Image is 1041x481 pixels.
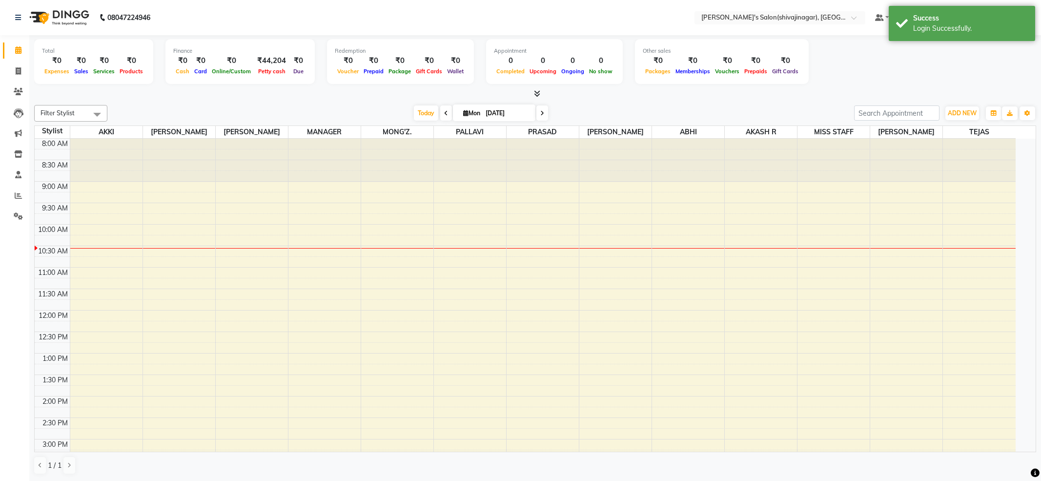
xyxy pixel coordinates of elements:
[742,68,770,75] span: Prepaids
[713,68,742,75] span: Vouchers
[673,55,713,66] div: ₹0
[483,106,531,121] input: 2025-09-01
[173,55,192,66] div: ₹0
[42,47,145,55] div: Total
[361,55,386,66] div: ₹0
[494,47,615,55] div: Appointment
[173,47,307,55] div: Finance
[36,225,70,235] div: 10:00 AM
[559,55,587,66] div: 0
[216,126,288,138] span: [PERSON_NAME]
[445,55,466,66] div: ₹0
[507,126,579,138] span: PRASAD
[913,13,1028,23] div: Success
[36,268,70,278] div: 11:00 AM
[253,55,290,66] div: ₹44,204
[943,126,1016,138] span: TEJAS
[91,68,117,75] span: Services
[361,126,433,138] span: MONG'Z.
[413,55,445,66] div: ₹0
[913,23,1028,34] div: Login Successfully.
[37,311,70,321] div: 12:00 PM
[414,105,438,121] span: Today
[37,332,70,342] div: 12:30 PM
[652,126,724,138] span: ABHI
[36,246,70,256] div: 10:30 AM
[72,68,91,75] span: Sales
[72,55,91,66] div: ₹0
[41,439,70,450] div: 3:00 PM
[335,68,361,75] span: Voucher
[41,397,70,407] div: 2:00 PM
[948,109,977,117] span: ADD NEW
[25,4,92,31] img: logo
[91,55,117,66] div: ₹0
[36,289,70,299] div: 11:30 AM
[335,55,361,66] div: ₹0
[742,55,770,66] div: ₹0
[40,160,70,170] div: 8:30 AM
[945,106,979,120] button: ADD NEW
[713,55,742,66] div: ₹0
[48,460,61,471] span: 1 / 1
[361,68,386,75] span: Prepaid
[291,68,306,75] span: Due
[256,68,288,75] span: Petty cash
[587,55,615,66] div: 0
[335,47,466,55] div: Redemption
[209,55,253,66] div: ₹0
[445,68,466,75] span: Wallet
[42,55,72,66] div: ₹0
[41,418,70,428] div: 2:30 PM
[42,68,72,75] span: Expenses
[494,68,527,75] span: Completed
[117,68,145,75] span: Products
[40,203,70,213] div: 9:30 AM
[107,4,150,31] b: 08047224946
[192,68,209,75] span: Card
[41,354,70,364] div: 1:00 PM
[117,55,145,66] div: ₹0
[587,68,615,75] span: No show
[643,55,673,66] div: ₹0
[579,126,652,138] span: [PERSON_NAME]
[386,68,413,75] span: Package
[192,55,209,66] div: ₹0
[643,47,801,55] div: Other sales
[70,126,143,138] span: AKKI
[870,126,942,138] span: [PERSON_NAME]
[559,68,587,75] span: Ongoing
[40,182,70,192] div: 9:00 AM
[209,68,253,75] span: Online/Custom
[40,139,70,149] div: 8:00 AM
[143,126,215,138] span: [PERSON_NAME]
[413,68,445,75] span: Gift Cards
[461,109,483,117] span: Mon
[673,68,713,75] span: Memberships
[494,55,527,66] div: 0
[288,126,361,138] span: MANAGER
[35,126,70,136] div: Stylist
[41,375,70,385] div: 1:30 PM
[41,109,75,117] span: Filter Stylist
[725,126,797,138] span: AKASH R
[770,68,801,75] span: Gift Cards
[173,68,192,75] span: Cash
[434,126,506,138] span: PALLAVI
[386,55,413,66] div: ₹0
[527,68,559,75] span: Upcoming
[797,126,870,138] span: MISS STAFF
[770,55,801,66] div: ₹0
[643,68,673,75] span: Packages
[290,55,307,66] div: ₹0
[854,105,939,121] input: Search Appointment
[527,55,559,66] div: 0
